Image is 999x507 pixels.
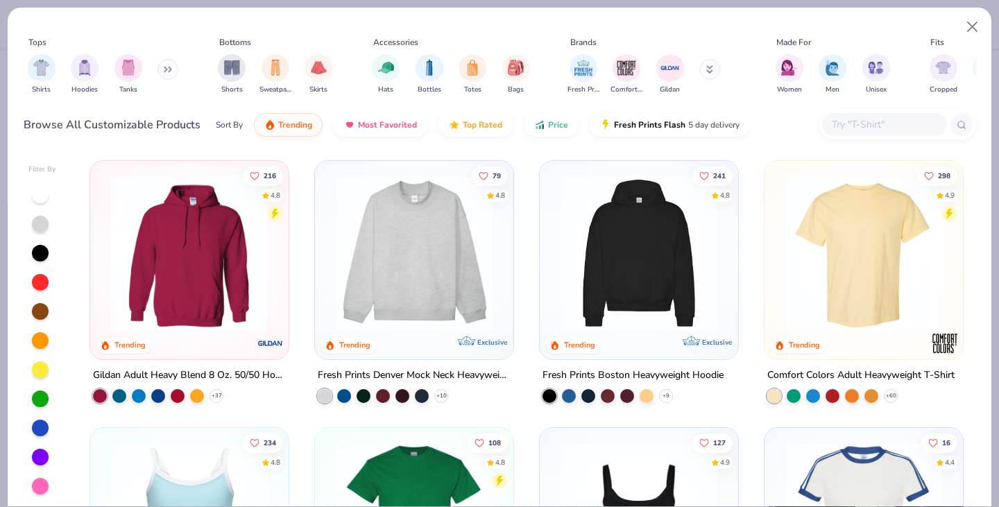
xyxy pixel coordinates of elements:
span: + 60 [885,392,896,400]
div: Fresh Prints Denver Mock Neck Heavyweight Sweatshirt [318,367,511,384]
button: filter button [372,54,400,95]
img: Men Image [825,60,840,76]
div: 4.8 [271,457,281,467]
span: Cropped [930,85,957,95]
img: flash.gif [600,119,611,130]
button: Fresh Prints Flash5 day delivery [590,113,750,137]
span: 298 [938,172,950,179]
button: Price [524,113,579,137]
img: most_fav.gif [344,119,355,130]
div: filter for Skirts [305,54,332,95]
div: Sort By [216,119,243,131]
button: Close [959,14,986,40]
img: Unisex Image [868,60,884,76]
div: 4.8 [495,190,505,200]
img: 029b8af0-80e6-406f-9fdc-fdf898547912 [778,175,949,332]
span: Shirts [32,85,51,95]
span: Tanks [119,85,137,95]
span: Hats [378,85,393,95]
div: 4.9 [720,457,730,467]
div: Made For [776,36,811,49]
span: Shorts [221,85,243,95]
div: Brands [570,36,597,49]
span: + 10 [436,392,447,400]
div: filter for Hoodies [71,54,99,95]
span: Bags [508,85,524,95]
img: d4a37e75-5f2b-4aef-9a6e-23330c63bbc0 [724,175,894,332]
button: filter button [656,54,684,95]
div: Accessories [373,36,418,49]
span: 234 [264,439,277,446]
img: TopRated.gif [449,119,460,130]
button: filter button [862,54,890,95]
button: filter button [218,54,246,95]
img: Sweatpants Image [268,60,283,76]
img: Totes Image [465,60,480,76]
span: Exclusive [702,338,732,347]
button: Like [921,433,957,452]
div: filter for Men [819,54,846,95]
div: filter for Bags [502,54,530,95]
span: Totes [464,85,481,95]
img: Shirts Image [33,60,49,76]
span: Skirts [309,85,327,95]
div: filter for Gildan [656,54,684,95]
img: a90f7c54-8796-4cb2-9d6e-4e9644cfe0fe [499,175,670,332]
span: Unisex [866,85,887,95]
div: Filter By [28,164,56,175]
img: Fresh Prints Image [573,58,594,78]
span: Gildan [660,85,680,95]
div: filter for Hats [372,54,400,95]
button: Most Favorited [334,113,427,137]
div: filter for Shorts [218,54,246,95]
span: Fresh Prints Flash [614,119,685,130]
button: filter button [930,54,957,95]
img: Skirts Image [311,60,327,76]
div: Bottoms [219,36,251,49]
div: filter for Bottles [416,54,443,95]
img: Comfort Colors logo [930,329,958,357]
div: filter for Comfort Colors [610,54,642,95]
div: 4.8 [720,190,730,200]
div: filter for Tanks [114,54,142,95]
span: + 9 [663,392,669,400]
button: filter button [305,54,332,95]
div: Comfort Colors Adult Heavyweight T-Shirt [767,367,955,384]
div: 4.4 [945,457,955,467]
span: Hoodies [71,85,98,95]
span: 5 day delivery [688,117,740,133]
span: 79 [493,172,501,179]
img: Cropped Image [935,60,951,76]
button: Like [472,166,508,185]
button: filter button [71,54,99,95]
button: filter button [776,54,803,95]
button: Like [468,433,508,452]
div: Gildan Adult Heavy Blend 8 Oz. 50/50 Hooded Sweatshirt [93,367,286,384]
span: Bottles [418,85,441,95]
span: 127 [713,439,726,446]
div: filter for Unisex [862,54,890,95]
span: 108 [488,439,501,446]
span: Women [777,85,802,95]
button: Like [244,166,284,185]
button: filter button [114,54,142,95]
img: Women Image [781,60,797,76]
button: Like [244,433,284,452]
div: filter for Fresh Prints [567,54,599,95]
button: Trending [254,113,323,137]
span: 241 [713,172,726,179]
img: Shorts Image [224,60,240,76]
div: 4.8 [271,190,281,200]
img: Hats Image [378,60,394,76]
span: Men [826,85,839,95]
span: Exclusive [477,338,507,347]
button: filter button [502,54,530,95]
div: Fresh Prints Boston Heavyweight Hoodie [543,367,724,384]
button: filter button [819,54,846,95]
span: Comfort Colors [610,85,642,95]
span: Price [548,119,568,130]
img: Bottles Image [422,60,437,76]
img: 91acfc32-fd48-4d6b-bdad-a4c1a30ac3fc [554,175,724,332]
button: filter button [416,54,443,95]
button: filter button [567,54,599,95]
